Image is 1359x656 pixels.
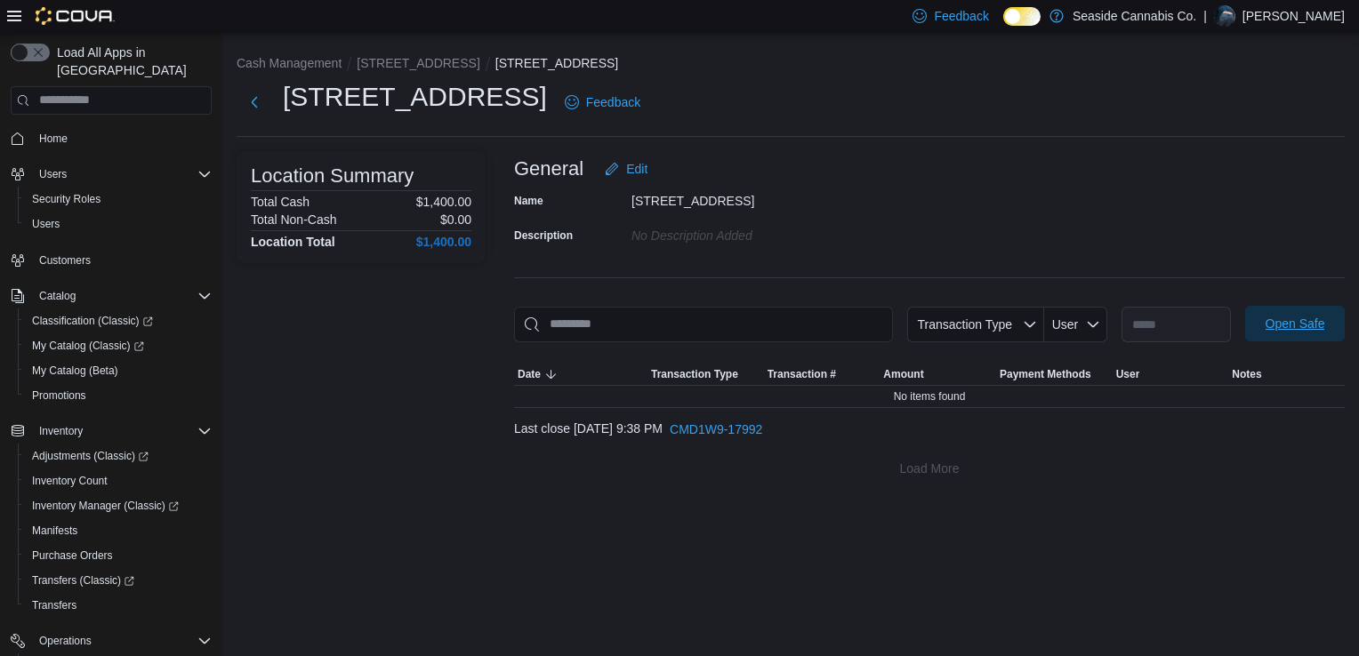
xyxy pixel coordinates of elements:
[32,217,60,231] span: Users
[32,548,113,563] span: Purchase Orders
[917,317,1012,332] span: Transaction Type
[237,54,1345,76] nav: An example of EuiBreadcrumbs
[514,158,583,180] h3: General
[32,388,86,403] span: Promotions
[558,84,647,120] a: Feedback
[25,570,212,591] span: Transfers (Classic)
[32,250,98,271] a: Customers
[18,187,219,212] button: Security Roles
[25,470,115,492] a: Inventory Count
[39,253,91,268] span: Customers
[1000,367,1091,381] span: Payment Methods
[1003,7,1041,26] input: Dark Mode
[25,188,108,210] a: Security Roles
[518,367,541,381] span: Date
[18,468,219,493] button: Inventory Count
[251,212,337,227] h6: Total Non-Cash
[32,285,212,307] span: Catalog
[32,285,83,307] button: Catalog
[1052,317,1079,332] span: User
[25,213,212,235] span: Users
[32,314,153,328] span: Classification (Classic)
[631,221,870,243] div: No Description added
[764,364,881,385] button: Transaction #
[1228,364,1345,385] button: Notes
[631,187,870,208] div: [STREET_ADDRESS]
[32,249,212,271] span: Customers
[4,628,219,653] button: Operations
[36,7,115,25] img: Cova
[25,360,125,381] a: My Catalog (Beta)
[18,568,219,593] a: Transfers (Classic)
[25,360,212,381] span: My Catalog (Beta)
[894,389,966,404] span: No items found
[1245,306,1345,341] button: Open Safe
[39,289,76,303] span: Catalog
[32,630,99,652] button: Operations
[25,595,84,616] a: Transfers
[32,127,212,149] span: Home
[18,593,219,618] button: Transfers
[1214,5,1235,27] div: Ryan Friend
[25,495,212,516] span: Inventory Manager (Classic)
[32,598,76,612] span: Transfers
[880,364,996,385] button: Amount
[4,125,219,151] button: Home
[514,451,1345,486] button: Load More
[25,335,151,356] a: My Catalog (Classic)
[25,385,212,406] span: Promotions
[900,460,960,477] span: Load More
[32,339,144,353] span: My Catalog (Classic)
[25,520,212,541] span: Manifests
[907,307,1044,342] button: Transaction Type
[39,167,67,181] span: Users
[440,212,471,227] p: $0.00
[237,56,342,70] button: Cash Management
[4,419,219,444] button: Inventory
[18,358,219,383] button: My Catalog (Beta)
[25,595,212,616] span: Transfers
[32,573,134,588] span: Transfers (Classic)
[25,570,141,591] a: Transfers (Classic)
[25,520,84,541] a: Manifests
[4,284,219,308] button: Catalog
[495,56,618,70] button: [STREET_ADDRESS]
[18,543,219,568] button: Purchase Orders
[25,545,120,566] a: Purchase Orders
[32,420,212,442] span: Inventory
[514,307,893,342] input: This is a search bar. As you type, the results lower in the page will automatically filter.
[25,470,212,492] span: Inventory Count
[1003,26,1004,27] span: Dark Mode
[39,634,92,648] span: Operations
[32,364,118,378] span: My Catalog (Beta)
[283,79,547,115] h1: [STREET_ADDRESS]
[32,474,108,488] span: Inventory Count
[32,192,101,206] span: Security Roles
[4,162,219,187] button: Users
[934,7,988,25] span: Feedback
[651,367,738,381] span: Transaction Type
[25,445,156,467] a: Adjustments (Classic)
[18,444,219,468] a: Adjustments (Classic)
[237,84,272,120] button: Next
[883,367,923,381] span: Amount
[670,420,762,438] span: CMD1W9-17992
[18,308,219,333] a: Classification (Classic)
[39,424,83,438] span: Inventory
[514,228,573,243] label: Description
[1116,367,1140,381] span: User
[25,310,212,332] span: Classification (Classic)
[768,367,836,381] span: Transaction #
[25,213,67,235] a: Users
[514,364,647,385] button: Date
[514,412,1345,447] div: Last close [DATE] 9:38 PM
[4,247,219,273] button: Customers
[251,195,310,209] h6: Total Cash
[32,630,212,652] span: Operations
[32,164,212,185] span: Users
[251,165,414,187] h3: Location Summary
[25,310,160,332] a: Classification (Classic)
[663,412,769,447] button: CMD1W9-17992
[25,385,93,406] a: Promotions
[18,493,219,518] a: Inventory Manager (Classic)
